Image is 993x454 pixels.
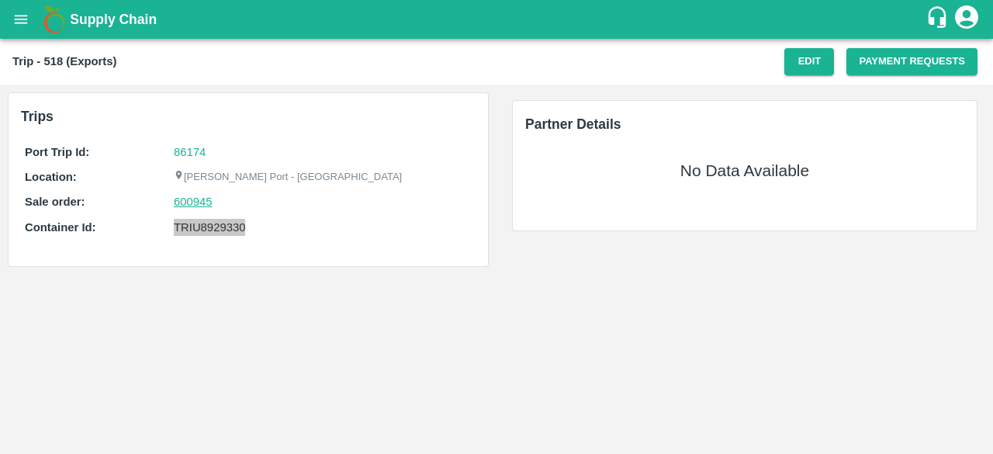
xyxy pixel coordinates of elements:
a: Supply Chain [70,9,926,30]
a: 600945 [174,193,213,210]
b: Port Trip Id: [25,146,89,158]
button: open drawer [3,2,39,37]
b: Supply Chain [70,12,157,27]
div: account of current user [953,3,981,36]
b: Location: [25,171,77,183]
b: Sale order: [25,196,85,208]
b: Container Id: [25,221,96,234]
img: logo [39,4,70,35]
button: Payment Requests [846,48,977,75]
b: Trips [21,109,54,124]
button: Edit [784,48,834,75]
h5: No Data Available [680,160,809,182]
b: Trip - 518 (Exports) [12,55,116,68]
div: TRIU8929330 [174,219,472,236]
div: customer-support [926,5,953,33]
span: Partner Details [525,116,621,132]
p: [PERSON_NAME] Port - [GEOGRAPHIC_DATA] [174,170,402,185]
a: 86174 [174,146,206,158]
